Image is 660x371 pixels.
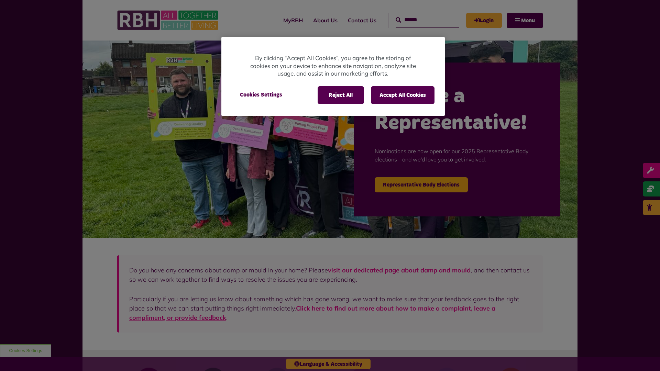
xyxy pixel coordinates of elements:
[371,86,434,104] button: Accept All Cookies
[232,86,290,103] button: Cookies Settings
[221,37,445,116] div: Privacy
[221,37,445,116] div: Cookie banner
[318,86,364,104] button: Reject All
[249,54,417,78] p: By clicking “Accept All Cookies”, you agree to the storing of cookies on your device to enhance s...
